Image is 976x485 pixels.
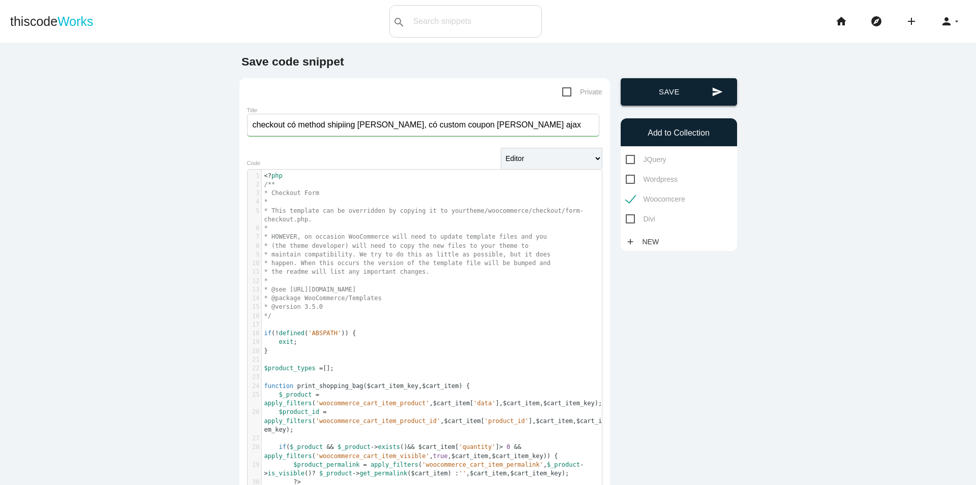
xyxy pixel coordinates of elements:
div: 13 [248,285,261,294]
span: $cart_item [411,470,448,477]
span: $cart_item [503,400,539,407]
div: 7 [248,233,261,241]
span: '' [459,470,466,477]
div: 12 [248,277,261,285]
span: Private [562,86,602,99]
span: 'woocommerce_cart_item_product' [316,400,430,407]
i: search [393,6,405,39]
div: 10 [248,259,261,268]
span: print_shopping_bag [297,382,363,390]
span: $cart_item [433,400,470,407]
span: && [326,443,333,450]
i: home [835,5,847,38]
span: ( , [ ], , ); [264,391,602,407]
span: Woocomcere [626,193,685,206]
span: if [279,443,286,450]
div: 2 [248,180,261,189]
span: * happen. When this occurs the version of the template file will be bumped and [264,260,551,267]
span: function [264,382,294,390]
span: * Checkout Form [264,189,319,197]
span: > [499,443,503,450]
span: $cart_item [470,470,506,477]
span: ( ( )) { [264,330,356,337]
span: $_product [338,443,371,450]
div: 26 [248,408,261,416]
span: } [264,347,268,354]
span: $cart_item_key [367,382,418,390]
input: Search snippets [408,11,541,32]
div: 24 [248,382,261,391]
div: 20 [248,347,261,355]
div: 17 [248,320,261,329]
div: 4 [248,198,261,206]
span: ; [264,338,297,345]
i: person [940,5,953,38]
div: 27 [248,434,261,443]
span: $cart_item_key [492,452,543,460]
span: $cart_item [451,452,488,460]
span: defined [279,330,304,337]
span: 'product_id' [484,417,529,425]
button: sendSave [621,78,737,106]
span: 'data' [473,400,495,407]
span: <? [264,172,271,179]
span: $cart_item [444,417,481,425]
button: search [390,6,408,37]
span: * @see [URL][DOMAIN_NAME] [264,286,356,293]
i: add [626,233,635,251]
span: get_permalink [359,470,407,477]
span: $cart_item_key [264,417,606,433]
i: add [905,5,918,38]
span: $_product [319,470,352,477]
span: $_product [290,443,323,450]
div: 22 [248,364,261,373]
span: * This template can be overridden by copying it to yourtheme/woocommerce/checkout/form-checkout.php. [264,207,584,223]
div: 3 [248,189,261,198]
div: 21 [248,355,261,364]
span: && [407,443,414,450]
span: true [433,452,448,460]
span: ! [275,330,279,337]
span: apply_filters [264,400,312,407]
span: $product_id [279,408,319,415]
span: if [264,330,271,337]
span: && [514,443,521,450]
span: = [323,408,326,415]
div: 8 [248,242,261,250]
span: ( , [ ], , ); [264,408,606,433]
span: $cart_item [418,443,455,450]
i: arrow_drop_down [953,5,961,38]
div: 11 [248,268,261,276]
span: $cart_item [422,382,459,390]
span: -> [371,443,378,450]
div: 9 [248,250,261,259]
span: * HOWEVER, on occasion WooCommerce will need to update template files and you [264,233,547,240]
div: 16 [248,312,261,320]
span: Divi [626,213,655,225]
i: send [712,78,723,106]
span: = [363,461,367,468]
span: apply_filters [371,461,418,468]
span: * the readme will list any important changes. [264,268,430,275]
label: Code [247,160,261,166]
span: $cart_item_key [543,400,595,407]
span: = [319,365,323,372]
span: ? [312,470,315,477]
a: thiscodeWorks [10,5,94,38]
span: $_product [547,461,580,468]
span: ( () [ ] ( , , , )) { [264,443,558,459]
span: is_visible [268,470,304,477]
i: explore [870,5,882,38]
div: 14 [248,294,261,303]
input: What does this code do? [247,114,599,136]
span: * @version 3.5.0 [264,303,323,310]
span: []; [264,365,334,372]
span: php [271,172,283,179]
span: 'woocommerce_cart_item_visible' [316,452,430,460]
div: 23 [248,373,261,381]
span: exit [279,338,293,345]
div: 25 [248,391,261,399]
span: 'woocommerce_cart_item_permalink' [422,461,543,468]
span: $_product [279,391,312,398]
div: 15 [248,303,261,311]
